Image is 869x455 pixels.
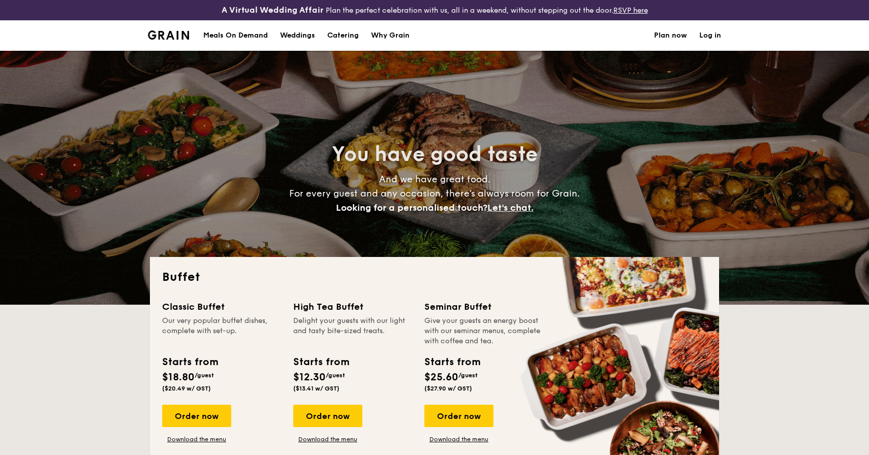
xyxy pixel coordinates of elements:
span: Looking for a personalised touch? [336,202,487,213]
h2: Buffet [162,269,707,285]
h1: Catering [327,20,359,51]
div: Plan the perfect celebration with us, all in a weekend, without stepping out the door. [145,4,724,16]
span: ($20.49 w/ GST) [162,385,211,392]
span: /guest [326,372,345,379]
div: Seminar Buffet [424,300,543,314]
span: And we have great food. For every guest and any occasion, there’s always room for Grain. [289,174,580,213]
a: Log in [699,20,721,51]
a: Plan now [654,20,687,51]
img: Grain [148,30,189,40]
div: Starts from [424,354,480,370]
a: Catering [321,20,365,51]
div: Order now [162,405,231,427]
a: Download the menu [293,435,362,443]
a: Download the menu [424,435,493,443]
div: Starts from [293,354,349,370]
div: High Tea Buffet [293,300,412,314]
div: Order now [293,405,362,427]
span: $12.30 [293,371,326,383]
div: Classic Buffet [162,300,281,314]
span: Let's chat. [487,202,534,213]
span: ($27.90 w/ GST) [424,385,472,392]
a: Logotype [148,30,189,40]
div: Delight your guests with our light and tasty bite-sized treats. [293,316,412,346]
div: Give your guests an energy boost with our seminar menus, complete with coffee and tea. [424,316,543,346]
h4: A Virtual Wedding Affair [222,4,324,16]
div: Starts from [162,354,218,370]
span: /guest [195,372,214,379]
a: Why Grain [365,20,416,51]
div: Our very popular buffet dishes, complete with set-up. [162,316,281,346]
a: Download the menu [162,435,231,443]
div: Order now [424,405,493,427]
a: RSVP here [613,6,648,15]
span: ($13.41 w/ GST) [293,385,339,392]
a: Weddings [274,20,321,51]
div: Meals On Demand [203,20,268,51]
a: Meals On Demand [197,20,274,51]
span: $25.60 [424,371,458,383]
span: $18.80 [162,371,195,383]
div: Why Grain [371,20,410,51]
span: /guest [458,372,478,379]
div: Weddings [280,20,315,51]
span: You have good taste [332,142,538,167]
